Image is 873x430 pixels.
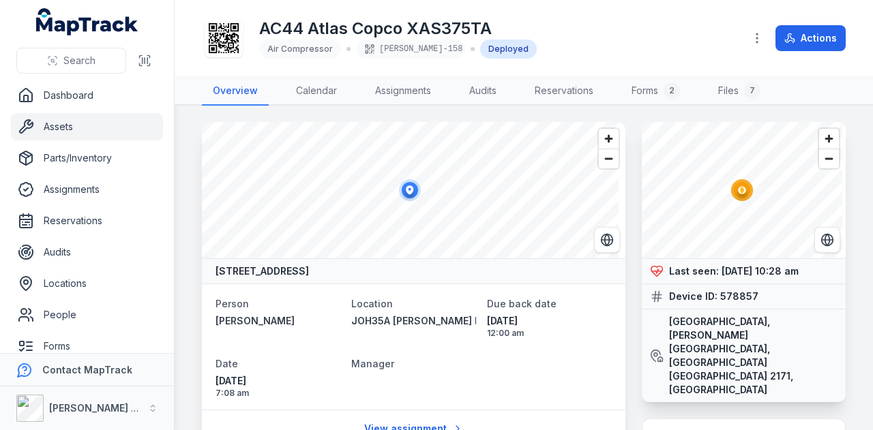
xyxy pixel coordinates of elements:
[216,358,238,369] span: Date
[216,374,340,388] span: [DATE]
[11,270,163,297] a: Locations
[216,388,340,399] span: 7:08 am
[351,358,394,369] span: Manager
[744,82,760,99] div: 7
[49,402,161,414] strong: [PERSON_NAME] Group
[819,129,839,149] button: Zoom in
[819,149,839,168] button: Zoom out
[36,8,138,35] a: MapTrack
[11,301,163,328] a: People
[599,129,619,149] button: Zoom in
[267,44,333,54] span: Air Compressor
[42,364,132,375] strong: Contact MapTrack
[621,77,691,106] a: Forms2
[11,239,163,266] a: Audits
[669,264,719,278] strong: Last seen:
[11,333,163,360] a: Forms
[202,77,269,106] a: Overview
[664,82,680,99] div: 2
[669,290,717,303] strong: Device ID:
[11,113,163,140] a: Assets
[814,227,840,253] button: Switch to Satellite View
[594,227,620,253] button: Switch to Satellite View
[11,207,163,234] a: Reservations
[16,48,126,74] button: Search
[720,290,758,303] strong: 578857
[63,54,95,67] span: Search
[11,82,163,109] a: Dashboard
[487,328,612,339] span: 12:00 am
[202,122,619,258] canvas: Map
[364,77,442,106] a: Assignments
[259,18,537,40] h1: AC44 Atlas Copco XAS375TA
[775,25,846,51] button: Actions
[351,298,393,309] span: Location
[487,314,612,328] span: [DATE]
[11,176,163,203] a: Assignments
[351,314,476,328] a: JOH35A [PERSON_NAME] M7M12 EDC
[669,315,838,397] strong: [GEOGRAPHIC_DATA], [PERSON_NAME][GEOGRAPHIC_DATA], [GEOGRAPHIC_DATA] [GEOGRAPHIC_DATA] 2171, [GEO...
[487,298,557,309] span: Due back date
[216,314,340,328] a: [PERSON_NAME]
[458,77,507,106] a: Audits
[216,374,340,399] time: 04/09/2025, 7:08:03 am
[642,122,842,258] canvas: Map
[216,298,249,309] span: Person
[524,77,604,106] a: Reservations
[487,314,612,339] time: 14/09/2025, 12:00:00 am
[11,144,163,172] a: Parts/Inventory
[722,265,799,277] span: [DATE] 10:28 am
[722,265,799,277] time: 15/09/2025, 10:28:47 am
[351,315,531,326] span: JOH35A [PERSON_NAME] M7M12 EDC
[356,40,465,59] div: [PERSON_NAME]-158
[285,77,348,106] a: Calendar
[480,40,537,59] div: Deployed
[216,264,309,278] strong: [STREET_ADDRESS]
[599,149,619,168] button: Zoom out
[707,77,771,106] a: Files7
